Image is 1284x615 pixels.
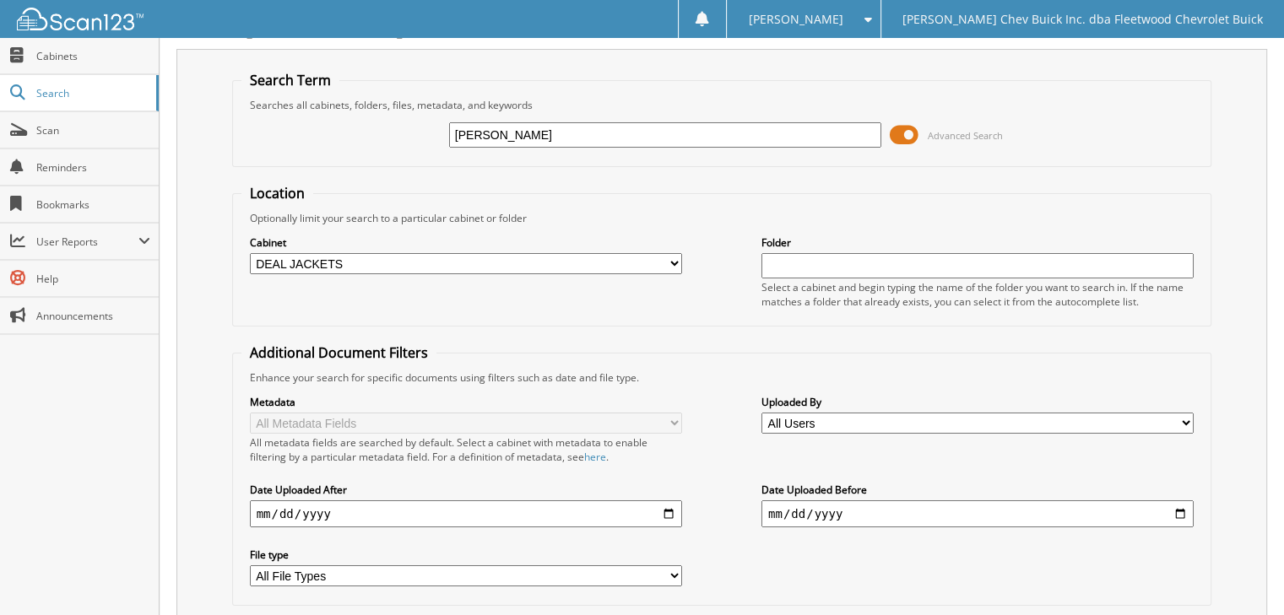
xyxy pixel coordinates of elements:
label: Date Uploaded Before [761,483,1194,497]
legend: Additional Document Filters [241,343,436,362]
label: File type [250,548,682,562]
label: Date Uploaded After [250,483,682,497]
label: Cabinet [250,235,682,250]
div: Enhance your search for specific documents using filters such as date and file type. [241,370,1203,385]
iframe: Chat Widget [1200,534,1284,615]
div: Searches all cabinets, folders, files, metadata, and keywords [241,98,1203,112]
span: Help [36,272,150,286]
label: Metadata [250,395,682,409]
span: Search [36,86,148,100]
span: Advanced Search [928,129,1003,142]
a: here [584,450,606,464]
legend: Location [241,184,313,202]
label: Uploaded By [761,395,1194,409]
label: Folder [761,235,1194,250]
span: Cabinets [36,49,150,63]
span: User Reports [36,235,138,249]
span: Reminders [36,160,150,175]
span: Scan [36,123,150,138]
input: start [250,500,682,527]
div: Select a cabinet and begin typing the name of the folder you want to search in. If the name match... [761,280,1194,309]
input: end [761,500,1194,527]
legend: Search Term [241,71,339,89]
div: All metadata fields are searched by default. Select a cabinet with metadata to enable filtering b... [250,435,682,464]
img: scan123-logo-white.svg [17,8,144,30]
div: Optionally limit your search to a particular cabinet or folder [241,211,1203,225]
span: [PERSON_NAME] Chev Buick Inc. dba Fleetwood Chevrolet Buick [902,14,1263,24]
span: [PERSON_NAME] [748,14,842,24]
span: Announcements [36,309,150,323]
span: Bookmarks [36,197,150,212]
